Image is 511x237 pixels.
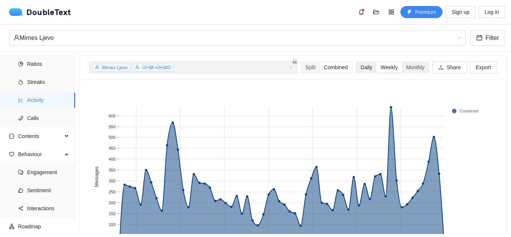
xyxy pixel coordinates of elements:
[18,97,23,103] span: line-chart
[109,190,116,194] text: 250
[27,111,69,126] span: Calls
[14,31,455,45] div: Mirnes Ljevo
[18,115,23,121] span: phone
[95,65,99,70] span: user
[18,61,23,67] span: pie-chart
[9,8,71,16] div: DoubleText
[292,59,297,64] span: lock
[476,63,491,71] span: Export
[438,65,444,71] span: upload
[452,8,469,16] span: Sign up
[109,146,116,150] text: 450
[356,9,367,15] span: bell
[109,125,116,129] text: 550
[407,9,412,15] span: thunderbolt
[9,8,71,16] a: logoDoubleText
[415,8,436,16] span: Premium
[385,6,397,18] button: appstore
[479,6,505,18] button: Log in
[470,30,505,46] button: calendarFilter
[400,6,443,18] button: thunderboltPremium
[109,211,116,216] text: 150
[470,61,497,73] button: Export
[301,62,319,73] div: Split
[18,206,23,211] span: share-alt
[485,8,499,16] span: Log in
[386,9,397,15] span: appstore
[485,33,499,43] span: Filter
[109,201,116,205] text: 200
[18,219,69,234] span: Roadmap
[320,62,352,73] div: Combined
[9,152,14,157] span: heart
[27,56,69,71] span: Ratios
[27,183,69,198] span: Sentiment
[102,65,128,70] span: Mirnes Ljevo
[476,35,482,42] span: calendar
[9,134,14,139] span: message
[109,114,116,118] text: 600
[446,6,475,18] button: Sign up
[94,167,99,187] text: Messages
[14,31,461,45] span: Mirnes Ljevo
[14,35,20,41] span: user
[109,179,116,183] text: 300
[9,224,14,229] span: apartment
[9,8,26,16] img: logo
[27,74,69,90] span: Streaks
[27,201,69,216] span: Interactions
[371,9,382,15] span: folder-open
[109,168,116,172] text: 350
[135,65,140,70] span: user
[356,62,376,73] div: Daily
[142,65,171,70] span: ÙØ¬Ù Ø©
[447,63,461,71] span: Share
[355,6,367,18] button: bell
[109,135,116,140] text: 500
[27,165,69,180] span: Engagement
[109,157,116,161] text: 400
[109,222,116,227] text: 100
[27,93,69,108] span: Activity
[432,61,467,73] button: uploadShare
[402,62,429,73] div: Monthly
[18,147,62,162] span: Behaviour
[18,129,62,144] span: Contents
[18,170,23,175] span: comment
[370,6,382,18] button: folder-open
[18,188,23,193] span: like
[18,79,23,85] span: fire
[376,62,402,73] div: Weekly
